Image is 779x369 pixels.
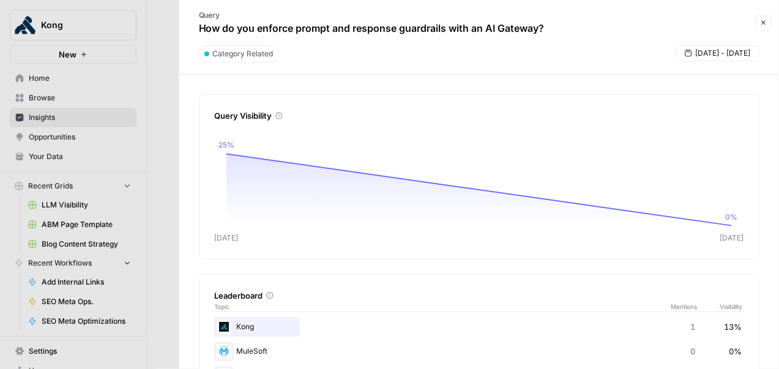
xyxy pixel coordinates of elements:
tspan: 25% [218,141,234,150]
div: Query Visibility [214,110,744,122]
tspan: [DATE] [720,233,744,242]
p: How do you enforce prompt and response guardrails with an AI Gateway? [199,21,545,35]
img: aaftxnaw3ypvjix3q2wnj5mkq5zp [217,319,231,334]
img: p9guvc895f8scrxfwponpsdg73rc [217,344,231,359]
div: Kong [214,317,744,337]
span: Topic [214,302,671,311]
span: 0% [729,345,742,357]
button: [DATE] - [DATE] [676,45,759,61]
span: Category Related [213,48,274,59]
div: Leaderboard [214,289,744,302]
tspan: 0% [726,212,738,222]
span: Mentions [671,302,720,311]
p: Query [199,10,545,21]
span: Visibility [720,302,744,311]
span: [DATE] - [DATE] [696,48,751,59]
span: 0 [690,345,695,357]
div: MuleSoft [214,341,744,361]
tspan: [DATE] [214,233,238,242]
span: 1 [690,321,695,333]
span: 13% [724,321,742,333]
